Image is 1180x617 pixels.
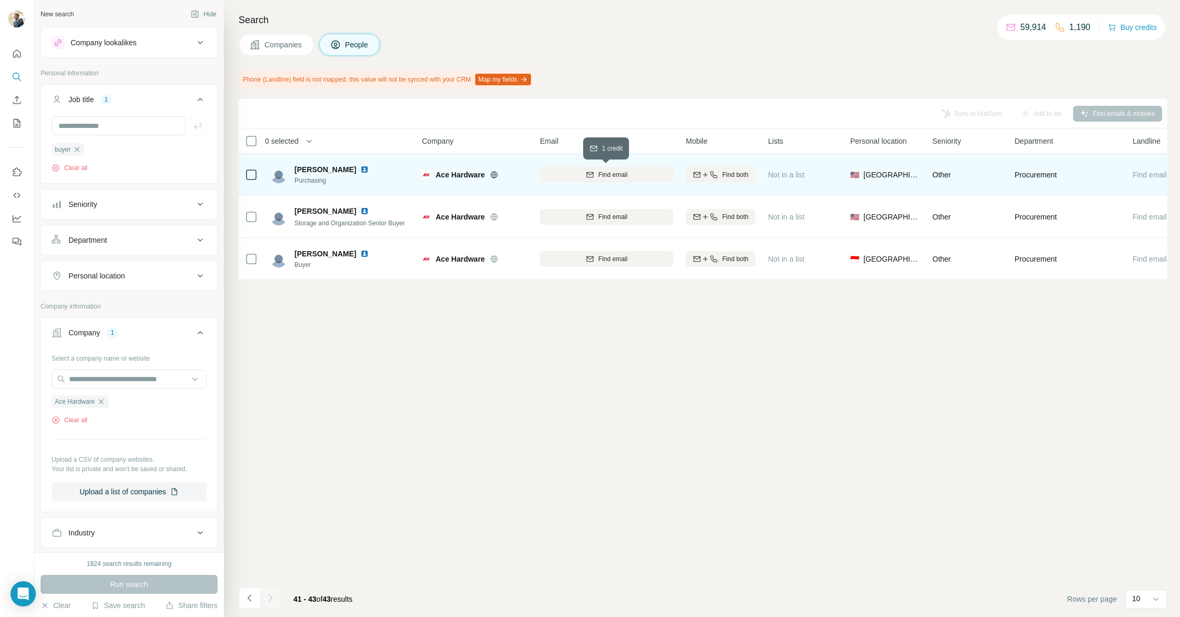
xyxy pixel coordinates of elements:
[8,186,25,205] button: Use Surfe API
[41,302,218,311] p: Company information
[52,415,87,425] button: Clear all
[598,170,627,180] span: Find email
[540,209,673,225] button: Find email
[294,176,381,185] span: Purchasing
[294,248,356,259] span: [PERSON_NAME]
[239,588,260,609] button: Navigate to previous page
[1015,170,1057,180] span: Procurement
[294,164,356,175] span: [PERSON_NAME]
[422,213,430,221] img: Logo of Ace Hardware
[360,250,369,258] img: LinkedIn logo
[436,212,485,222] span: Ace Hardware
[598,254,627,264] span: Find email
[436,170,485,180] span: Ace Hardware
[294,206,356,216] span: [PERSON_NAME]
[686,136,707,146] span: Mobile
[722,212,749,222] span: Find both
[91,600,145,611] button: Save search
[68,327,100,338] div: Company
[932,213,951,221] span: Other
[41,30,217,55] button: Company lookalikes
[540,251,673,267] button: Find email
[345,39,369,50] span: People
[293,595,352,603] span: results
[686,209,755,225] button: Find both
[41,9,74,19] div: New search
[8,209,25,228] button: Dashboard
[360,207,369,215] img: LinkedIn logo
[71,37,136,48] div: Company lookalikes
[8,114,25,133] button: My lists
[1132,593,1140,604] p: 10
[270,208,287,225] img: Avatar
[1015,136,1053,146] span: Department
[52,350,206,363] div: Select a company name or website
[1015,212,1057,222] span: Procurement
[1015,254,1057,264] span: Procurement
[52,455,206,464] p: Upload a CSV of company websites.
[768,255,804,263] span: Not in a list
[422,136,454,146] span: Company
[540,167,673,183] button: Find email
[270,166,287,183] img: Avatar
[932,171,951,179] span: Other
[41,600,71,611] button: Clear
[11,581,36,606] div: Open Intercom Messenger
[41,320,217,350] button: Company1
[863,212,920,222] span: [GEOGRAPHIC_DATA]
[422,171,430,179] img: Logo of Ace Hardware
[41,68,218,78] p: Personal information
[55,397,95,406] span: Ace Hardware
[322,595,331,603] span: 43
[598,212,627,222] span: Find email
[8,232,25,251] button: Feedback
[1133,136,1161,146] span: Landline
[100,95,112,104] div: 1
[8,163,25,182] button: Use Surfe on LinkedIn
[183,6,224,22] button: Hide
[1108,20,1157,35] button: Buy credits
[686,167,755,183] button: Find both
[41,520,217,545] button: Industry
[52,482,206,501] button: Upload a list of companies
[850,170,859,180] span: 🇺🇸
[265,136,299,146] span: 0 selected
[436,254,485,264] span: Ace Hardware
[850,136,907,146] span: Personal location
[768,136,783,146] span: Lists
[165,600,218,611] button: Share filters
[768,171,804,179] span: Not in a list
[932,255,951,263] span: Other
[106,328,119,337] div: 1
[239,13,1167,27] h4: Search
[863,170,920,180] span: [GEOGRAPHIC_DATA]
[68,271,125,281] div: Personal location
[87,559,172,569] div: 1824 search results remaining
[8,91,25,110] button: Enrich CSV
[41,192,217,217] button: Seniority
[68,235,107,245] div: Department
[686,251,755,267] button: Find both
[360,165,369,174] img: LinkedIn logo
[540,136,558,146] span: Email
[270,251,287,267] img: Avatar
[68,199,97,210] div: Seniority
[1069,21,1090,34] p: 1,190
[863,254,920,264] span: [GEOGRAPHIC_DATA]
[722,170,749,180] span: Find both
[52,163,87,173] button: Clear all
[8,67,25,86] button: Search
[41,227,217,253] button: Department
[475,74,531,85] button: Map my fields
[722,254,749,264] span: Find both
[293,595,317,603] span: 41 - 43
[52,464,206,474] p: Your list is private and won't be saved or shared.
[317,595,323,603] span: of
[1020,21,1046,34] p: 59,914
[8,11,25,27] img: Avatar
[264,39,303,50] span: Companies
[850,254,859,264] span: 🇮🇩
[1067,594,1117,604] span: Rows per page
[768,213,804,221] span: Not in a list
[239,71,533,88] div: Phone (Landline) field is not mapped, this value will not be synced with your CRM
